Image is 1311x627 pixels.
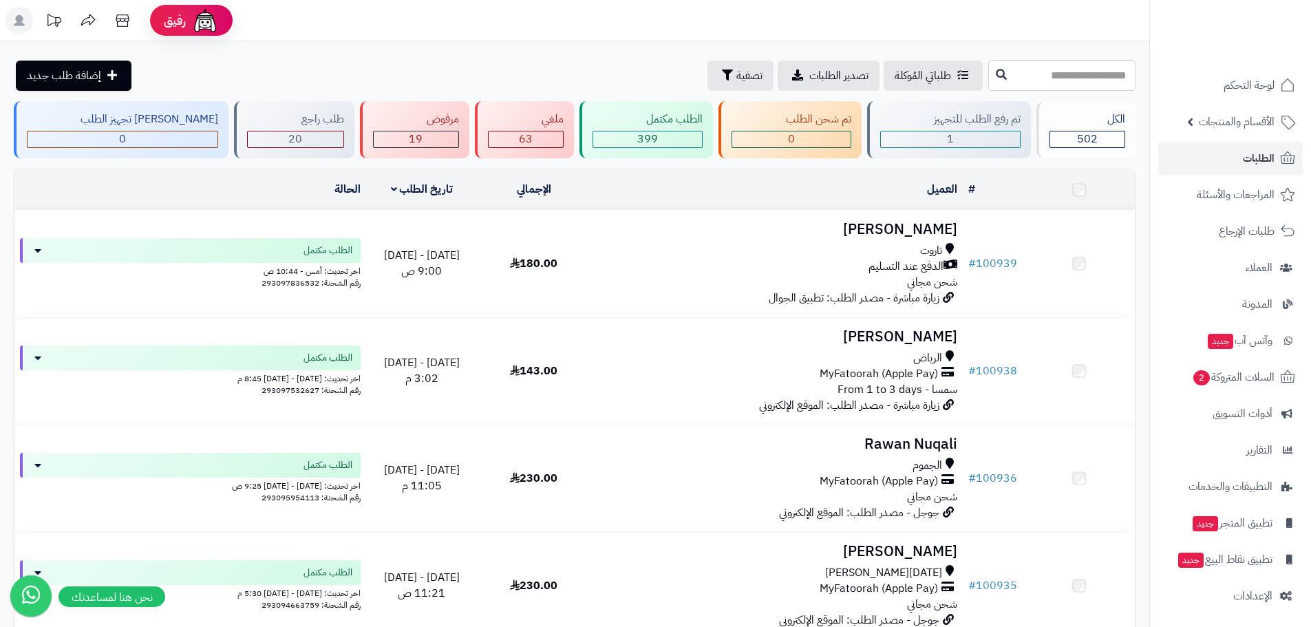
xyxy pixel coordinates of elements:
[759,397,939,414] span: زيارة مباشرة - مصدر الطلب: الموقع الإلكتروني
[769,290,939,306] span: زيارة مباشرة - مصدر الطلب: تطبيق الجوال
[288,131,302,147] span: 20
[577,101,716,158] a: الطلب مكتمل 399
[1197,185,1275,204] span: المراجعات والأسئلة
[716,101,864,158] a: تم شحن الطلب 0
[1193,516,1218,531] span: جديد
[913,350,942,366] span: الرياض
[510,577,557,594] span: 230.00
[968,470,976,487] span: #
[907,274,957,290] span: شحن مجاني
[489,131,563,147] div: 63
[1158,507,1303,540] a: تطبيق المتجرجديد
[968,255,1017,272] a: #100939
[1242,295,1272,314] span: المدونة
[20,263,361,277] div: اخر تحديث: أمس - 10:44 ص
[1243,149,1275,168] span: الطلبات
[357,101,472,158] a: مرفوض 19
[968,470,1017,487] a: #100936
[303,244,352,257] span: الطلب مكتمل
[1193,370,1210,385] span: 2
[968,363,976,379] span: #
[384,247,460,279] span: [DATE] - [DATE] 9:00 ص
[595,544,957,560] h3: [PERSON_NAME]
[947,131,954,147] span: 1
[907,489,957,505] span: شحن مجاني
[968,255,976,272] span: #
[820,474,938,489] span: MyFatoorah (Apple Pay)
[1224,76,1275,95] span: لوحة التحكم
[1158,397,1303,430] a: أدوات التسويق
[1158,543,1303,576] a: تطبيق نقاط البيعجديد
[1219,222,1275,241] span: طلبات الإرجاع
[1158,142,1303,175] a: الطلبات
[968,577,976,594] span: #
[510,255,557,272] span: 180.00
[247,111,343,127] div: طلب راجع
[1158,580,1303,613] a: الإعدادات
[231,101,356,158] a: طلب راجع 20
[895,67,951,84] span: طلباتي المُوكلة
[16,61,131,91] a: إضافة طلب جديد
[28,131,217,147] div: 0
[913,458,942,474] span: الجموم
[334,181,361,198] a: الحالة
[1246,258,1272,277] span: العملاء
[1213,404,1272,423] span: أدوات التسويق
[384,569,460,602] span: [DATE] - [DATE] 11:21 ص
[884,61,983,91] a: طلباتي المُوكلة
[593,131,702,147] div: 399
[20,370,361,385] div: اخر تحديث: [DATE] - [DATE] 8:45 م
[1158,178,1303,211] a: المراجعات والأسئلة
[517,181,551,198] a: الإجمالي
[1177,550,1272,569] span: تطبيق نقاط البيع
[1206,331,1272,350] span: وآتس آب
[262,491,361,504] span: رقم الشحنة: 293095954113
[595,436,957,452] h3: Rawan Nuqali
[303,458,352,472] span: الطلب مكتمل
[27,111,218,127] div: [PERSON_NAME] تجهيز الطلب
[595,222,957,237] h3: [PERSON_NAME]
[1233,586,1272,606] span: الإعدادات
[707,61,774,91] button: تصفية
[472,101,577,158] a: ملغي 63
[409,131,423,147] span: 19
[391,181,454,198] a: تاريخ الطلب
[736,67,763,84] span: تصفية
[732,131,850,147] div: 0
[384,354,460,387] span: [DATE] - [DATE] 3:02 م
[519,131,533,147] span: 63
[778,61,880,91] a: تصدير الطلبات
[510,470,557,487] span: 230.00
[303,351,352,365] span: الطلب مكتمل
[1034,101,1138,158] a: الكل502
[809,67,868,84] span: تصدير الطلبات
[1158,215,1303,248] a: طلبات الإرجاع
[907,596,957,613] span: شحن مجاني
[1158,434,1303,467] a: التقارير
[820,366,938,382] span: MyFatoorah (Apple Pay)
[1192,368,1275,387] span: السلات المتروكة
[248,131,343,147] div: 20
[595,329,957,345] h3: [PERSON_NAME]
[838,381,957,398] span: سمسا - From 1 to 3 days
[374,131,458,147] div: 19
[825,565,942,581] span: [DATE][PERSON_NAME]
[20,585,361,599] div: اخر تحديث: [DATE] - [DATE] 5:30 م
[384,462,460,494] span: [DATE] - [DATE] 11:05 م
[1077,131,1098,147] span: 502
[262,384,361,396] span: رقم الشحنة: 293097532627
[1199,112,1275,131] span: الأقسام والمنتجات
[510,363,557,379] span: 143.00
[779,504,939,521] span: جوجل - مصدر الطلب: الموقع الإلكتروني
[488,111,564,127] div: ملغي
[1217,36,1298,65] img: logo-2.png
[1191,513,1272,533] span: تطبيق المتجر
[968,181,975,198] a: #
[968,363,1017,379] a: #100938
[1178,553,1204,568] span: جديد
[637,131,658,147] span: 399
[191,7,219,34] img: ai-face.png
[1158,69,1303,102] a: لوحة التحكم
[262,599,361,611] span: رقم الشحنة: 293094663759
[164,12,186,29] span: رفيق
